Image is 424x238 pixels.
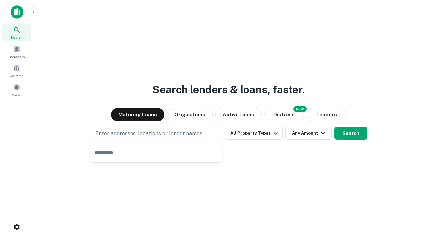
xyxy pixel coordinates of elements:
span: Search [11,35,23,40]
span: Saved [12,92,22,98]
h3: Search lenders & loans, faster. [152,82,305,98]
button: Active Loans [215,108,262,121]
a: Borrowers [2,43,31,60]
button: Enter addresses, locations or lender names [90,127,222,140]
a: Contacts [2,62,31,80]
button: Search [334,127,367,140]
span: Contacts [10,73,23,78]
button: Lenders [307,108,346,121]
div: NEW [293,106,307,112]
button: All Property Types [225,127,283,140]
img: capitalize-icon.png [11,5,23,19]
a: Saved [2,81,31,99]
button: Any Amount [285,127,332,140]
span: Borrowers [9,54,25,59]
button: Originations [167,108,213,121]
iframe: Chat Widget [391,185,424,217]
a: Search [2,23,31,41]
button: Search distressed loans with lien and other non-mortgage details. [264,108,304,121]
button: Maturing Loans [111,108,164,121]
p: Enter addresses, locations or lender names [95,130,202,138]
